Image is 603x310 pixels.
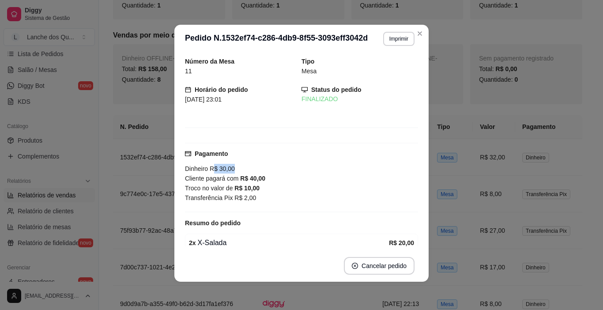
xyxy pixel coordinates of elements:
strong: Número da Mesa [185,58,234,65]
span: Cliente pagará com [185,175,240,182]
strong: R$ 20,00 [389,239,414,246]
span: Mesa [301,68,317,75]
button: Close [413,26,427,41]
strong: Tipo [301,58,314,65]
span: Troco no valor de [185,185,234,192]
div: FINALIZADO [301,95,418,104]
strong: Resumo do pedido [185,219,241,227]
strong: R$ 40,00 [240,175,265,182]
span: R$ 30,00 [208,165,235,172]
span: R$ 2,00 [233,194,256,201]
span: Transferência Pix [185,194,233,201]
span: desktop [301,87,308,93]
strong: Pagamento [195,150,228,157]
span: Dinheiro [185,165,208,172]
div: X-Salada [189,238,389,248]
button: close-circleCancelar pedido [344,257,415,275]
strong: 2 x [189,239,196,246]
h3: Pedido N. 1532ef74-c286-4db9-8f55-3093eff3042d [185,32,368,46]
span: calendar [185,87,191,93]
button: Imprimir [383,32,415,46]
span: credit-card [185,151,191,157]
span: [DATE] 23:01 [185,96,222,103]
span: close-circle [352,263,358,269]
span: 11 [185,68,192,75]
strong: Horário do pedido [195,86,248,93]
strong: Status do pedido [311,86,362,93]
strong: R$ 10,00 [234,185,260,192]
